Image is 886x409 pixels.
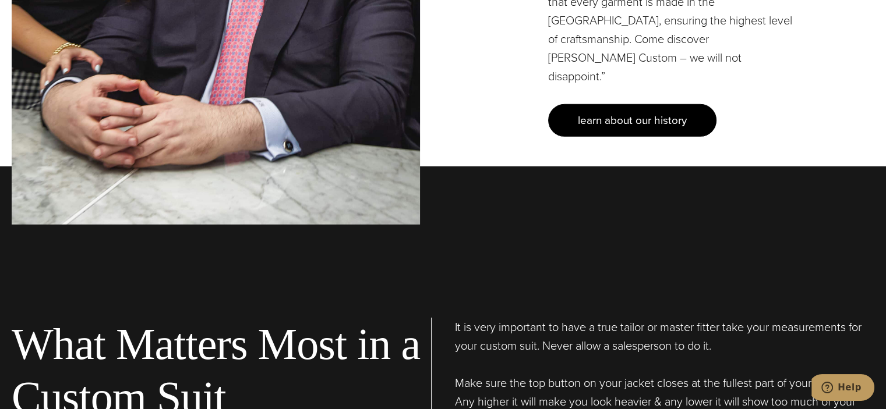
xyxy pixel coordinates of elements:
iframe: Opens a widget where you can chat to one of our agents [811,374,874,403]
p: It is very important to have a true tailor or master fitter take your measurements for your custo... [455,318,875,355]
span: learn about our history [578,112,687,129]
a: learn about our history [548,104,716,137]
